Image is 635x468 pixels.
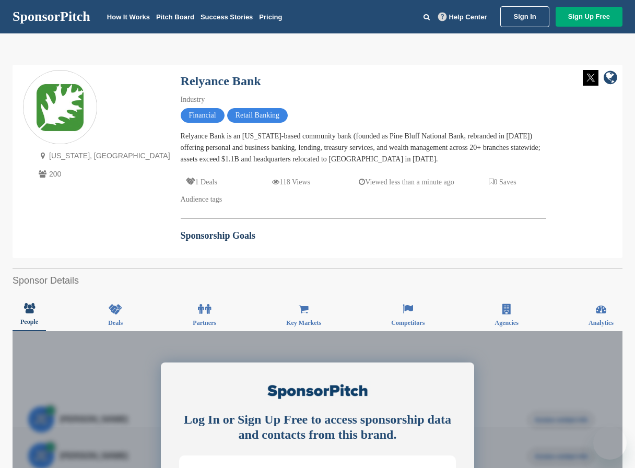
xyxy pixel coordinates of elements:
p: [US_STATE], [GEOGRAPHIC_DATA] [36,149,170,162]
p: Viewed less than a minute ago [359,175,454,189]
a: company link [604,70,617,87]
a: SponsorPitch [13,10,90,24]
iframe: Button to launch messaging window [593,426,627,460]
span: Partners [193,320,216,326]
h2: Sponsorship Goals [181,229,546,243]
a: Sign In [500,6,549,27]
div: Relyance Bank is an [US_STATE]-based community bank (founded as Pine Bluff National Bank, rebrand... [181,131,546,165]
span: People [20,319,38,325]
img: Sponsorpitch & Relyance Bank [23,71,97,144]
p: 118 Views [272,175,310,189]
span: Analytics [589,320,614,326]
h2: Sponsor Details [13,274,622,288]
span: Financial [181,108,225,123]
a: Pricing [259,13,282,21]
a: Pitch Board [156,13,194,21]
span: Deals [108,320,123,326]
a: Success Stories [201,13,253,21]
div: Industry [181,94,546,106]
a: Relyance Bank [181,74,261,88]
a: Help Center [436,11,489,23]
p: 0 Saves [489,175,516,189]
p: 200 [36,168,170,181]
p: 1 Deals [186,175,217,189]
span: Agencies [495,320,518,326]
a: Sign Up Free [556,7,622,27]
img: Twitter white [583,70,598,86]
span: Key Markets [286,320,321,326]
span: Retail Banking [227,108,288,123]
div: Log In or Sign Up Free to access sponsorship data and contacts from this brand. [179,412,456,442]
a: How It Works [107,13,150,21]
div: Audience tags [181,194,546,205]
span: Competitors [391,320,425,326]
